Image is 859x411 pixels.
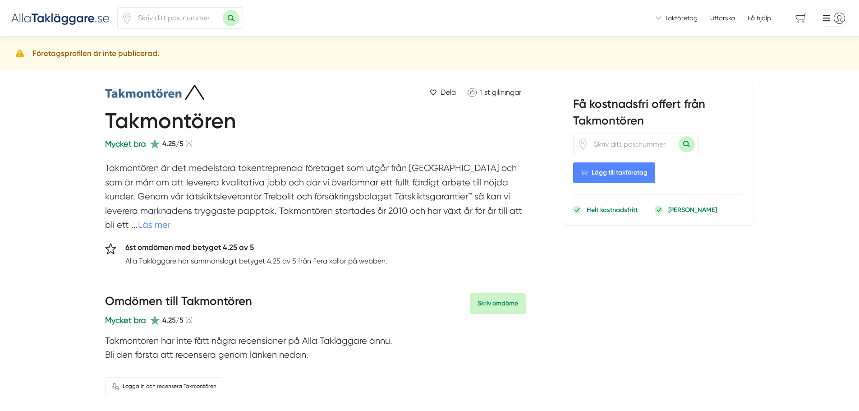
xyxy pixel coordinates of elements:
span: Klicka för att använda din position. [121,13,133,24]
span: Mycket bra [105,139,146,148]
span: Klicka för att använda din position. [577,139,588,150]
a: Logga in och recensera Takmontören [105,377,223,396]
p: Takmontören har inte fått några recensioner på Alla Takläggare ännu. Bli den första att recensera... [105,334,526,367]
a: Skriv omdöme [470,293,526,314]
input: Skriv ditt postnummer [133,8,223,28]
a: Klicka för att gilla Takmontören [463,85,526,100]
input: Skriv ditt postnummer [588,134,679,155]
span: 1 [480,88,482,97]
p: Takmontören är det medelstora takentreprenad företaget som utgår från [GEOGRAPHIC_DATA] och som ä... [105,161,526,237]
a: Dela [426,85,459,100]
p: [PERSON_NAME] [668,205,717,214]
svg: Pin / Karta [121,13,133,24]
span: st gillningar [484,88,521,97]
a: Läs mer [138,220,170,230]
p: Helt kostnadsfritt [587,205,638,214]
h3: Få kostnadsfri offert från Takmontören [573,96,743,133]
p: Alla Takläggare har sammanslagit betyget 4.25 av 5 från flera källor på webben. [125,255,387,267]
span: Mycket bra [105,315,146,325]
span: navigation-cart [789,10,813,26]
span: (6) [185,314,193,326]
button: Sök med postnummer [223,10,239,26]
h5: Företagsprofilen är inte publicerad. [32,47,159,60]
span: Takföretag [665,14,698,23]
span: Logga in och recensera Takmontören [123,382,216,391]
svg: Pin / Karta [577,139,588,150]
img: Alla Takläggare [11,10,110,25]
h1: Takmontören [105,108,236,138]
span: 4.25/5 [162,138,184,149]
span: Få hjälp [748,14,771,23]
a: Utforska [710,14,735,23]
h5: 6st omdömen med betyget 4.25 av 5 [125,241,387,256]
span: (6) [185,138,193,149]
span: Dela [441,87,456,98]
h3: Omdömen till Takmontören [105,293,252,314]
img: Logotyp Takmontören [105,85,204,101]
span: 4.25/5 [162,314,184,326]
button: Sök med postnummer [679,136,695,152]
: Lägg till takföretag [573,162,655,183]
